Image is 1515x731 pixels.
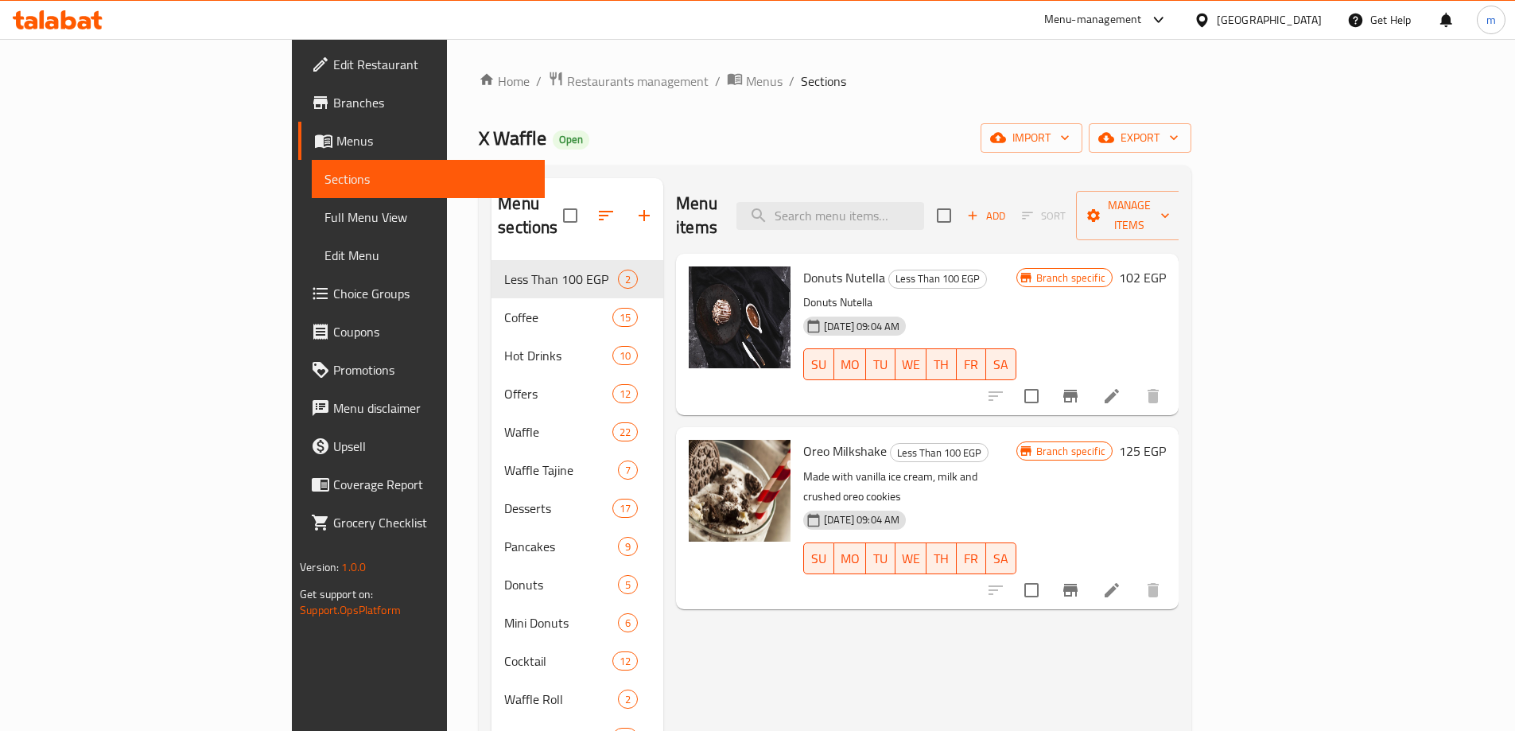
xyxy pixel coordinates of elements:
div: items [618,690,638,709]
a: Promotions [298,351,545,389]
div: Offers12 [491,375,663,413]
a: Menu disclaimer [298,389,545,427]
span: Grocery Checklist [333,513,532,532]
span: TU [872,547,890,570]
span: Less Than 100 EGP [889,270,986,288]
button: TU [866,348,896,380]
img: Oreo Milkshake [689,440,791,542]
div: Less Than 100 EGP [504,270,618,289]
div: items [612,346,638,365]
div: Cocktail12 [491,642,663,680]
span: Menus [746,72,783,91]
span: Edit Restaurant [333,55,532,74]
span: TU [872,353,890,376]
span: import [993,128,1070,148]
span: Sort sections [587,196,625,235]
span: Full Menu View [324,208,532,227]
div: Coffee15 [491,298,663,336]
button: SU [803,542,833,574]
button: import [981,123,1082,153]
a: Support.OpsPlatform [300,600,401,620]
a: Coverage Report [298,465,545,504]
div: items [612,308,638,327]
div: Coffee [504,308,612,327]
button: export [1089,123,1191,153]
div: Menu-management [1044,10,1142,29]
span: Choice Groups [333,284,532,303]
span: Select to update [1015,574,1048,607]
span: Cocktail [504,651,612,671]
button: TH [926,348,957,380]
span: Donuts Nutella [803,266,885,290]
button: delete [1134,571,1172,609]
span: Hot Drinks [504,346,612,365]
span: 1.0.0 [341,557,366,577]
span: MO [841,547,860,570]
span: Sections [324,169,532,189]
span: Select to update [1015,379,1048,413]
span: Upsell [333,437,532,456]
div: Donuts5 [491,566,663,604]
span: Restaurants management [567,72,709,91]
div: Pancakes [504,537,618,556]
div: Desserts17 [491,489,663,527]
span: Menu disclaimer [333,399,532,418]
div: Waffle Roll2 [491,680,663,718]
span: Version: [300,557,339,577]
a: Edit menu item [1102,387,1121,406]
div: Pancakes9 [491,527,663,566]
button: Manage items [1076,191,1183,240]
span: 2 [619,272,637,287]
button: WE [895,542,926,574]
span: MO [841,353,860,376]
span: Waffle [504,422,612,441]
span: Select all sections [554,199,587,232]
span: Select section [927,199,961,232]
span: Add [965,207,1008,225]
div: Less Than 100 EGP2 [491,260,663,298]
span: Manage items [1089,196,1170,235]
a: Full Menu View [312,198,545,236]
button: MO [834,348,866,380]
a: Sections [312,160,545,198]
span: Oreo Milkshake [803,439,887,463]
span: Waffle Tajine [504,461,618,480]
button: TH [926,542,957,574]
span: 6 [619,616,637,631]
span: Coverage Report [333,475,532,494]
span: Mini Donuts [504,613,618,632]
p: Donuts Nutella [803,293,1016,313]
li: / [789,72,794,91]
div: Less Than 100 EGP [890,443,989,462]
a: Edit Menu [312,236,545,274]
div: Waffle Tajine7 [491,451,663,489]
span: Open [553,133,589,146]
div: [GEOGRAPHIC_DATA] [1217,11,1322,29]
span: 9 [619,539,637,554]
span: 7 [619,463,637,478]
span: Desserts [504,499,612,518]
span: FR [963,353,981,376]
div: Donuts [504,575,618,594]
div: items [612,499,638,518]
span: Waffle Roll [504,690,618,709]
span: 5 [619,577,637,593]
span: 17 [613,501,637,516]
p: Made with vanilla ice cream, milk and crushed oreo cookies [803,467,1016,507]
div: items [618,537,638,556]
span: Edit Menu [324,246,532,265]
a: Upsell [298,427,545,465]
button: MO [834,542,866,574]
button: SA [986,542,1016,574]
span: Get support on: [300,584,373,605]
span: Offers [504,384,612,403]
span: TH [933,353,950,376]
span: TH [933,547,950,570]
span: SA [993,353,1010,376]
nav: breadcrumb [479,71,1191,91]
img: Donuts Nutella [689,266,791,368]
